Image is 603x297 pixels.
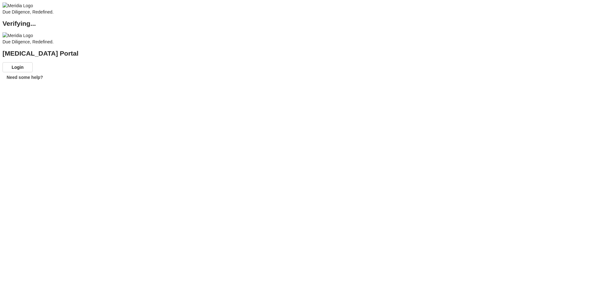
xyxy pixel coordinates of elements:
span: Due Diligence, Redefined. [3,39,54,44]
button: Login [3,62,33,72]
h2: [MEDICAL_DATA] Portal [3,50,600,57]
span: Due Diligence, Redefined. [3,9,54,14]
button: Need some help? [3,72,47,82]
h2: Verifying... [3,20,600,27]
img: Meridia Logo [3,3,33,9]
img: Meridia Logo [3,32,33,39]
